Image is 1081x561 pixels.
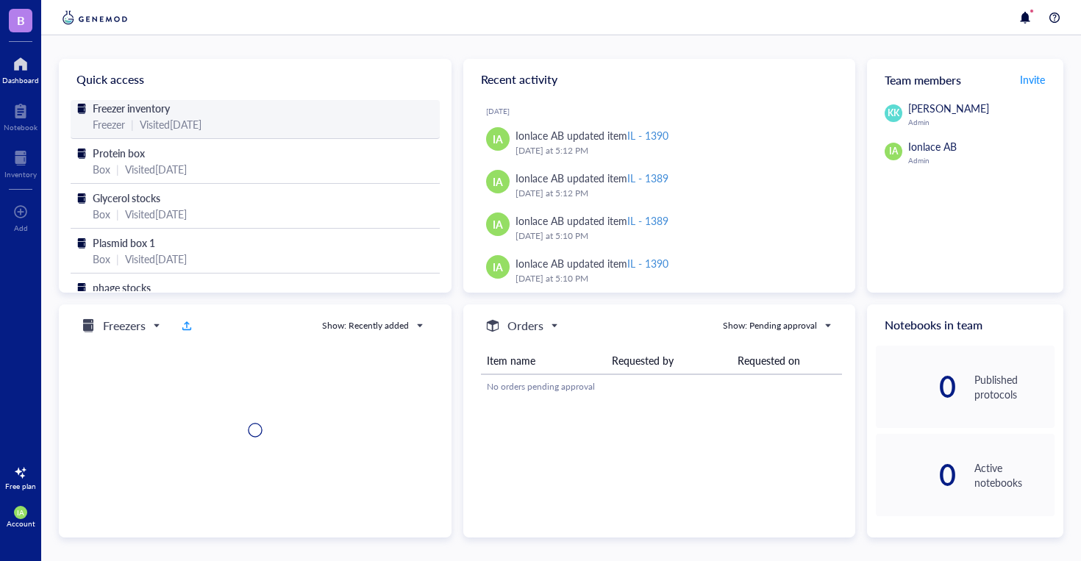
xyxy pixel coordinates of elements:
div: | [116,251,119,267]
div: Quick access [59,59,452,100]
a: Inventory [4,146,37,179]
div: 0 [876,375,956,399]
div: Box [93,251,110,267]
div: IL - 1390 [627,128,668,143]
div: [DATE] at 5:12 PM [515,143,832,158]
div: Box [93,206,110,222]
div: Freezer [93,116,125,132]
a: IAIonlace AB updated itemIL - 1389[DATE] at 5:10 PM [475,207,844,249]
div: Add [14,224,28,232]
th: Requested on [732,347,842,374]
span: Invite [1020,72,1045,87]
a: IAIonlace AB updated itemIL - 1389[DATE] at 5:12 PM [475,164,844,207]
span: Freezer inventory [93,101,170,115]
a: Notebook [4,99,38,132]
h5: Orders [507,317,543,335]
div: Admin [908,118,1055,126]
div: Visited [DATE] [125,251,187,267]
div: Ionlace AB updated item [515,255,668,271]
div: | [116,206,119,222]
div: Visited [DATE] [125,206,187,222]
div: Active notebooks [974,460,1055,490]
img: genemod-logo [59,9,131,26]
div: [DATE] at 5:10 PM [515,229,832,243]
div: Free plan [5,482,36,490]
div: Box [93,161,110,177]
div: Recent activity [463,59,856,100]
a: IAIonlace AB updated itemIL - 1390[DATE] at 5:12 PM [475,121,844,164]
span: Protein box [93,146,145,160]
div: IL - 1389 [627,213,668,228]
div: | [116,161,119,177]
span: Ionlace AB [908,139,957,154]
span: IA [889,145,898,158]
span: Glycerol stocks [93,190,160,205]
div: Team members [867,59,1063,100]
div: Inventory [4,170,37,179]
div: Ionlace AB updated item [515,212,668,229]
span: [PERSON_NAME] [908,101,989,115]
div: [DATE] [486,107,844,115]
span: IA [493,259,503,275]
span: IA [493,174,503,190]
span: Plasmid box 1 [93,235,155,250]
div: No orders pending approval [487,380,836,393]
span: IA [17,508,24,517]
button: Invite [1019,68,1046,91]
div: | [131,116,134,132]
div: Show: Recently added [322,319,409,332]
div: Show: Pending approval [723,319,817,332]
div: Notebooks in team [867,304,1063,346]
span: IA [493,216,503,232]
div: Ionlace AB updated item [515,170,668,186]
a: IAIonlace AB updated itemIL - 1390[DATE] at 5:10 PM [475,249,844,292]
div: Visited [DATE] [125,161,187,177]
span: IA [493,131,503,147]
span: phage stocks [93,280,151,295]
h5: Freezers [103,317,146,335]
div: Published protocols [974,372,1055,401]
span: KK [888,107,899,120]
th: Item name [481,347,607,374]
div: Account [7,519,35,528]
div: IL - 1389 [627,171,668,185]
div: 0 [876,463,956,487]
div: [DATE] at 5:12 PM [515,186,832,201]
div: Visited [DATE] [140,116,201,132]
a: Dashboard [2,52,39,85]
div: Ionlace AB updated item [515,127,668,143]
div: IL - 1390 [627,256,668,271]
div: Dashboard [2,76,39,85]
div: Admin [908,156,1055,165]
span: B [17,11,25,29]
th: Requested by [606,347,732,374]
div: Notebook [4,123,38,132]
